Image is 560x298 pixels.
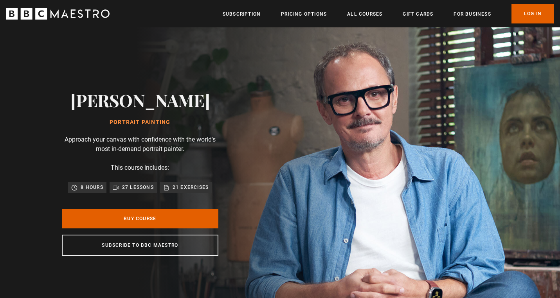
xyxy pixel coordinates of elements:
nav: Primary [223,4,554,23]
a: Buy Course [62,209,218,228]
a: Pricing Options [281,10,327,18]
p: 21 exercises [173,183,209,191]
p: 8 hours [81,183,103,191]
p: Approach your canvas with confidence with the world's most in-demand portrait painter. [62,135,218,154]
a: Subscription [223,10,261,18]
h1: Portrait Painting [70,119,210,126]
p: This course includes: [111,163,169,172]
svg: BBC Maestro [6,8,110,20]
p: 27 lessons [122,183,154,191]
a: Log In [511,4,554,23]
a: Gift Cards [403,10,433,18]
a: Subscribe to BBC Maestro [62,235,218,256]
a: All Courses [347,10,382,18]
h2: [PERSON_NAME] [70,90,210,110]
a: For business [454,10,491,18]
